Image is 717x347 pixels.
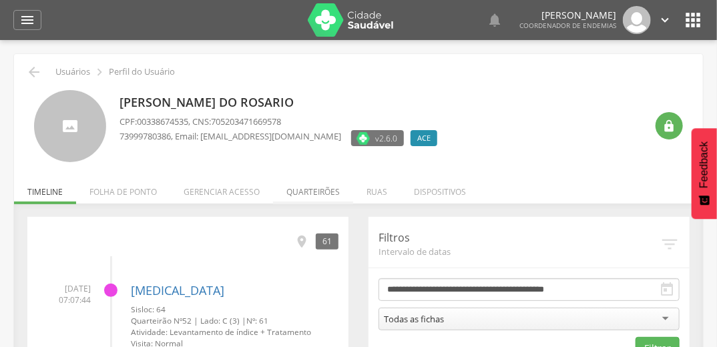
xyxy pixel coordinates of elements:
span: 52 | [182,315,198,326]
span: v2.6.0 [375,131,397,145]
i:  [92,65,107,79]
p: Filtros [379,230,660,246]
li: Dispositivos [401,173,479,204]
i:  [658,13,672,27]
li: Gerenciar acesso [170,173,273,204]
div: 61 [316,234,338,249]
i:  [487,12,503,28]
span: Lado: C (3) | [200,315,246,326]
div: Todas as fichas [384,313,444,325]
i:  [659,282,675,298]
i:  [663,119,676,133]
li: Folha de ponto [76,173,170,204]
span: 73999780386 [120,130,171,142]
a:  [487,6,503,34]
span: [DATE] 07:07:44 [37,283,91,306]
p: [PERSON_NAME] [519,11,616,20]
i: Voltar [26,64,42,80]
label: Versão do aplicativo [351,130,404,146]
span: ACE [417,133,431,143]
li: Ruas [353,173,401,204]
i:  [682,9,704,31]
span: Quarteirão Nº [131,315,182,326]
span: Coordenador de Endemias [519,21,616,30]
a:  [658,6,672,34]
small: Nº: 61 [131,315,338,326]
button: Feedback - Mostrar pesquisa [692,128,717,219]
li: Quarteirões [273,173,353,204]
small: Atividade: Levantamento de índice + Tratamento [131,326,338,338]
p: CPF: , CNS: [120,115,444,128]
p: , Email: [EMAIL_ADDRESS][DOMAIN_NAME] [120,130,341,143]
p: Perfil do Usuário [109,67,175,77]
a: [MEDICAL_DATA] [131,282,224,298]
i: Ver no mapa [294,234,309,249]
a:  [13,10,41,30]
span: Sisloc: 64 [131,304,166,314]
span: 00338674535 [137,115,188,127]
p: [PERSON_NAME] do Rosario [120,94,444,111]
i:  [19,12,35,28]
p: Usuários [55,67,90,77]
div: Resetar senha [656,112,683,139]
i:  [660,234,680,254]
span: 705203471669578 [211,115,281,127]
span: Feedback [698,141,710,188]
span: Intervalo de datas [379,246,660,258]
